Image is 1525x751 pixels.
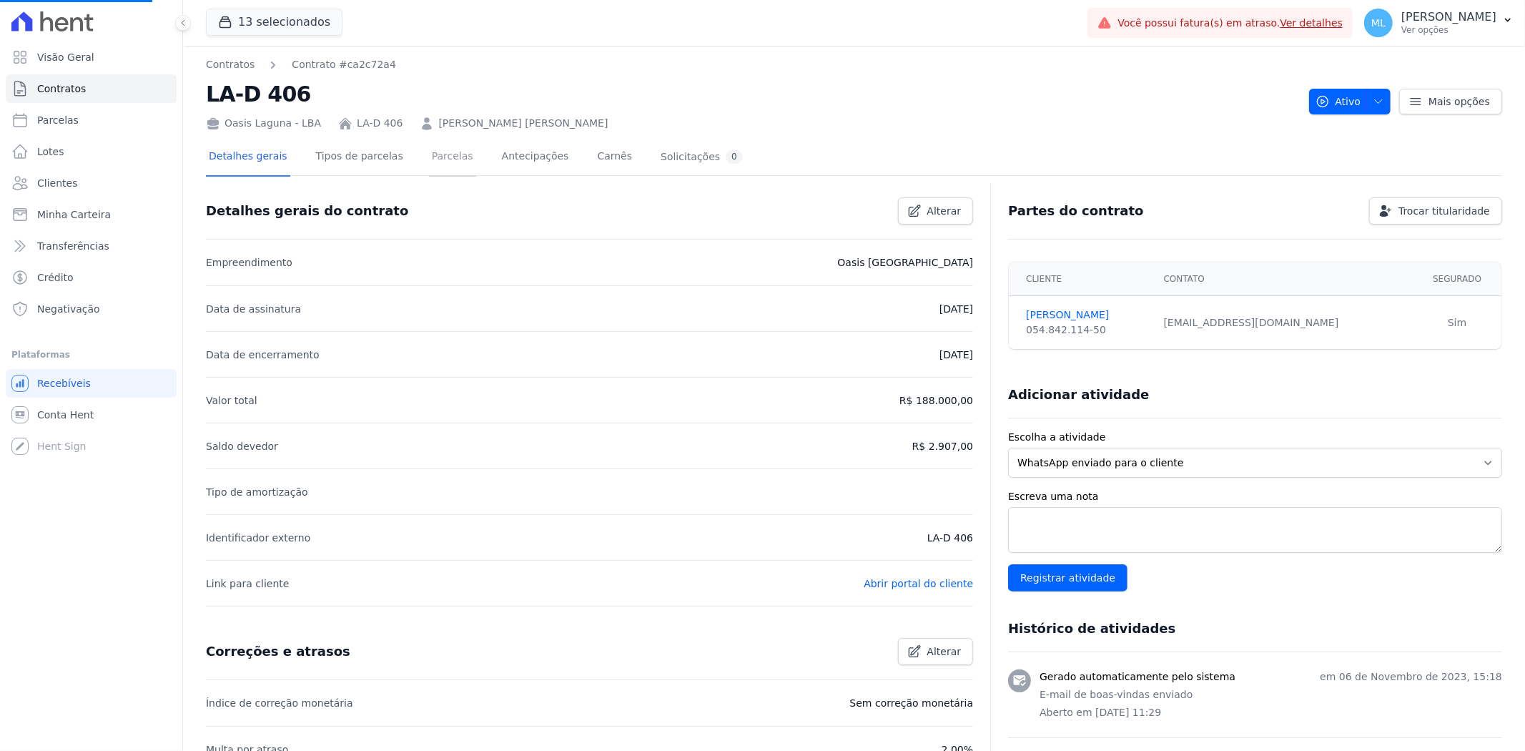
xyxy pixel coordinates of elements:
[6,106,177,134] a: Parcelas
[1401,24,1496,36] p: Ver opções
[1399,89,1502,114] a: Mais opções
[206,254,292,271] p: Empreendimento
[37,50,94,64] span: Visão Geral
[1369,197,1502,225] a: Trocar titularidade
[898,197,974,225] a: Alterar
[6,169,177,197] a: Clientes
[37,82,86,96] span: Contratos
[939,300,973,318] p: [DATE]
[1008,489,1502,504] label: Escreva uma nota
[1413,262,1501,296] th: Segurado
[206,139,290,177] a: Detalhes gerais
[37,113,79,127] span: Parcelas
[1040,705,1502,720] p: Aberto em [DATE] 11:29
[206,694,353,712] p: Índice de correção monetária
[912,438,973,455] p: R$ 2.907,00
[6,232,177,260] a: Transferências
[1008,386,1149,403] h3: Adicionar atividade
[6,74,177,103] a: Contratos
[864,578,973,589] a: Abrir portal do cliente
[37,176,77,190] span: Clientes
[206,116,321,131] div: Oasis Laguna - LBA
[1040,669,1235,684] h3: Gerado automaticamente pelo sistema
[1164,315,1405,330] div: [EMAIL_ADDRESS][DOMAIN_NAME]
[927,204,962,218] span: Alterar
[206,202,408,220] h3: Detalhes gerais do contrato
[37,302,100,316] span: Negativação
[850,694,974,712] p: Sem correção monetária
[661,150,743,164] div: Solicitações
[206,529,310,546] p: Identificador externo
[37,144,64,159] span: Lotes
[594,139,635,177] a: Carnês
[206,57,396,72] nav: Breadcrumb
[658,139,746,177] a: Solicitações0
[206,643,350,660] h3: Correções e atrasos
[206,57,255,72] a: Contratos
[1009,262,1155,296] th: Cliente
[939,346,973,363] p: [DATE]
[899,392,973,409] p: R$ 188.000,00
[206,392,257,409] p: Valor total
[292,57,395,72] a: Contrato #ca2c72a4
[1040,687,1502,702] p: E-mail de boas-vindas enviado
[1309,89,1391,114] button: Ativo
[313,139,406,177] a: Tipos de parcelas
[206,346,320,363] p: Data de encerramento
[1008,564,1127,592] input: Registrar atividade
[1280,17,1343,29] a: Ver detalhes
[6,200,177,229] a: Minha Carteira
[11,346,171,363] div: Plataformas
[1428,94,1490,109] span: Mais opções
[206,438,278,455] p: Saldo devedor
[1026,308,1146,323] a: [PERSON_NAME]
[1316,89,1361,114] span: Ativo
[499,139,572,177] a: Antecipações
[37,239,109,253] span: Transferências
[1401,10,1496,24] p: [PERSON_NAME]
[206,484,308,501] p: Tipo de amortização
[1398,204,1490,218] span: Trocar titularidade
[838,254,974,271] p: Oasis [GEOGRAPHIC_DATA]
[1008,202,1144,220] h3: Partes do contrato
[898,638,974,665] a: Alterar
[726,150,743,164] div: 0
[37,207,111,222] span: Minha Carteira
[357,116,403,131] a: LA-D 406
[206,575,289,592] p: Link para cliente
[6,401,177,429] a: Conta Hent
[206,78,1298,110] h2: LA-D 406
[37,270,74,285] span: Crédito
[37,408,94,422] span: Conta Hent
[1371,18,1386,28] span: ML
[1008,430,1502,445] label: Escolha a atividade
[206,300,301,318] p: Data de assinatura
[927,529,973,546] p: LA-D 406
[1413,296,1501,350] td: Sim
[6,43,177,72] a: Visão Geral
[1117,16,1343,31] span: Você possui fatura(s) em atraso.
[6,369,177,398] a: Recebíveis
[206,57,1298,72] nav: Breadcrumb
[1155,262,1413,296] th: Contato
[438,116,608,131] a: [PERSON_NAME] [PERSON_NAME]
[1008,620,1175,637] h3: Histórico de atividades
[206,9,342,36] button: 13 selecionados
[927,644,962,659] span: Alterar
[6,263,177,292] a: Crédito
[37,376,91,391] span: Recebíveis
[1353,3,1525,43] button: ML [PERSON_NAME] Ver opções
[1320,669,1502,684] p: em 06 de Novembro de 2023, 15:18
[1026,323,1146,338] div: 054.842.114-50
[6,295,177,323] a: Negativação
[429,139,476,177] a: Parcelas
[6,137,177,166] a: Lotes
